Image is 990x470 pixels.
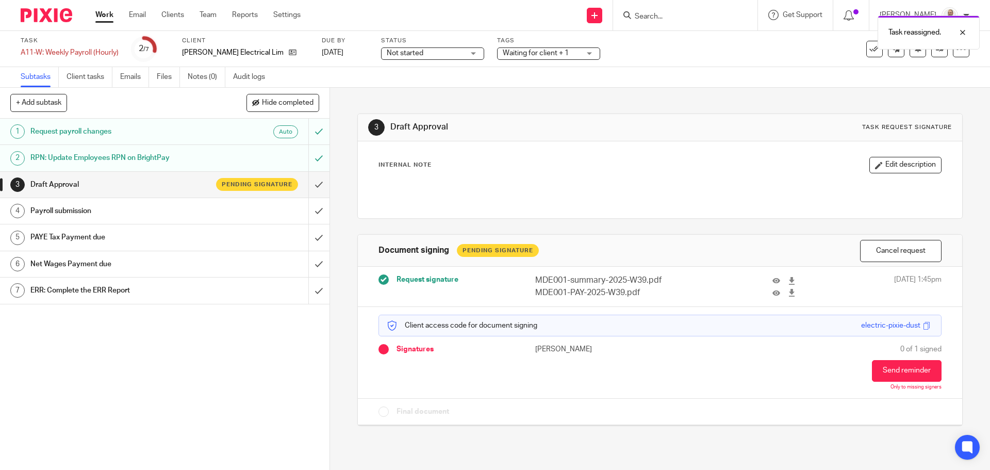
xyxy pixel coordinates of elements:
[182,47,284,58] p: [PERSON_NAME] Electrical Limited
[129,10,146,20] a: Email
[397,344,434,354] span: Signatures
[872,360,942,382] button: Send reminder
[120,67,149,87] a: Emails
[368,119,385,136] div: 3
[30,124,209,139] h1: Request payroll changes
[457,244,539,257] div: Pending Signature
[30,177,209,192] h1: Draft Approval
[273,10,301,20] a: Settings
[387,50,423,57] span: Not started
[942,7,958,24] img: Mark%20LI%20profiler.png
[10,124,25,139] div: 1
[890,384,942,391] p: Only to missing signers
[387,320,537,331] p: Client access code for document signing
[535,274,691,286] p: MDE001-summary-2025-W39.pdf
[21,37,119,45] label: Task
[222,180,292,189] span: Pending signature
[161,10,184,20] a: Clients
[860,240,942,262] button: Cancel request
[862,123,952,132] div: Task request signature
[143,46,149,52] small: /7
[381,37,484,45] label: Status
[503,50,569,57] span: Waiting for client + 1
[397,407,449,417] span: Final document
[535,344,660,354] p: [PERSON_NAME]
[139,43,149,55] div: 2
[10,177,25,192] div: 3
[10,231,25,245] div: 5
[10,257,25,271] div: 6
[188,67,225,87] a: Notes (0)
[21,67,59,87] a: Subtasks
[182,37,309,45] label: Client
[273,125,298,138] div: Auto
[390,122,682,133] h1: Draft Approval
[233,67,273,87] a: Audit logs
[10,283,25,298] div: 7
[894,274,942,299] span: [DATE] 1:45pm
[30,150,209,166] h1: RPN: Update Employees RPN on BrightPay
[30,283,209,298] h1: ERR: Complete the ERR Report
[900,344,942,354] span: 0 of 1 signed
[262,99,313,107] span: Hide completed
[378,161,432,169] p: Internal Note
[869,157,942,173] button: Edit description
[10,94,67,111] button: + Add subtask
[10,204,25,218] div: 4
[21,47,119,58] div: A11-W: Weekly Payroll (Hourly)
[246,94,319,111] button: Hide completed
[861,320,920,331] div: electric-pixie-dust
[67,67,112,87] a: Client tasks
[397,274,458,285] span: Request signature
[157,67,180,87] a: Files
[200,10,217,20] a: Team
[21,8,72,22] img: Pixie
[322,37,368,45] label: Due by
[535,287,691,299] p: MDE001-PAY-2025-W39.pdf
[30,256,209,272] h1: Net Wages Payment due
[232,10,258,20] a: Reports
[10,151,25,166] div: 2
[95,10,113,20] a: Work
[322,49,343,56] span: [DATE]
[378,245,449,256] h1: Document signing
[30,203,209,219] h1: Payroll submission
[30,230,209,245] h1: PAYE Tax Payment due
[888,27,941,38] p: Task reassigned.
